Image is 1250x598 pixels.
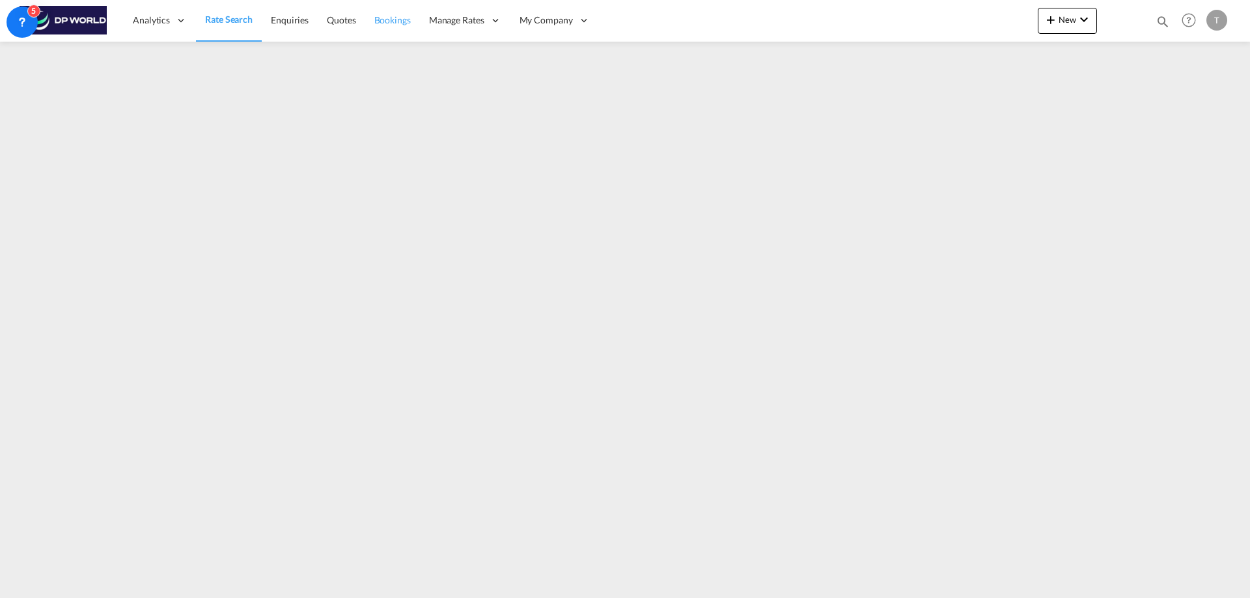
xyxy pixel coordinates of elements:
div: T [1206,10,1227,31]
span: Quotes [327,14,355,25]
md-icon: icon-chevron-down [1076,12,1092,27]
span: Enquiries [271,14,309,25]
span: New [1043,14,1092,25]
span: Help [1178,9,1200,31]
img: c08ca190194411f088ed0f3ba295208c.png [20,6,107,35]
span: Analytics [133,14,170,27]
span: Manage Rates [429,14,484,27]
div: icon-magnify [1156,14,1170,34]
span: My Company [520,14,573,27]
md-icon: icon-magnify [1156,14,1170,29]
button: icon-plus 400-fgNewicon-chevron-down [1038,8,1097,34]
md-icon: icon-plus 400-fg [1043,12,1059,27]
span: Bookings [374,14,411,25]
div: Help [1178,9,1206,33]
span: Rate Search [205,14,253,25]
